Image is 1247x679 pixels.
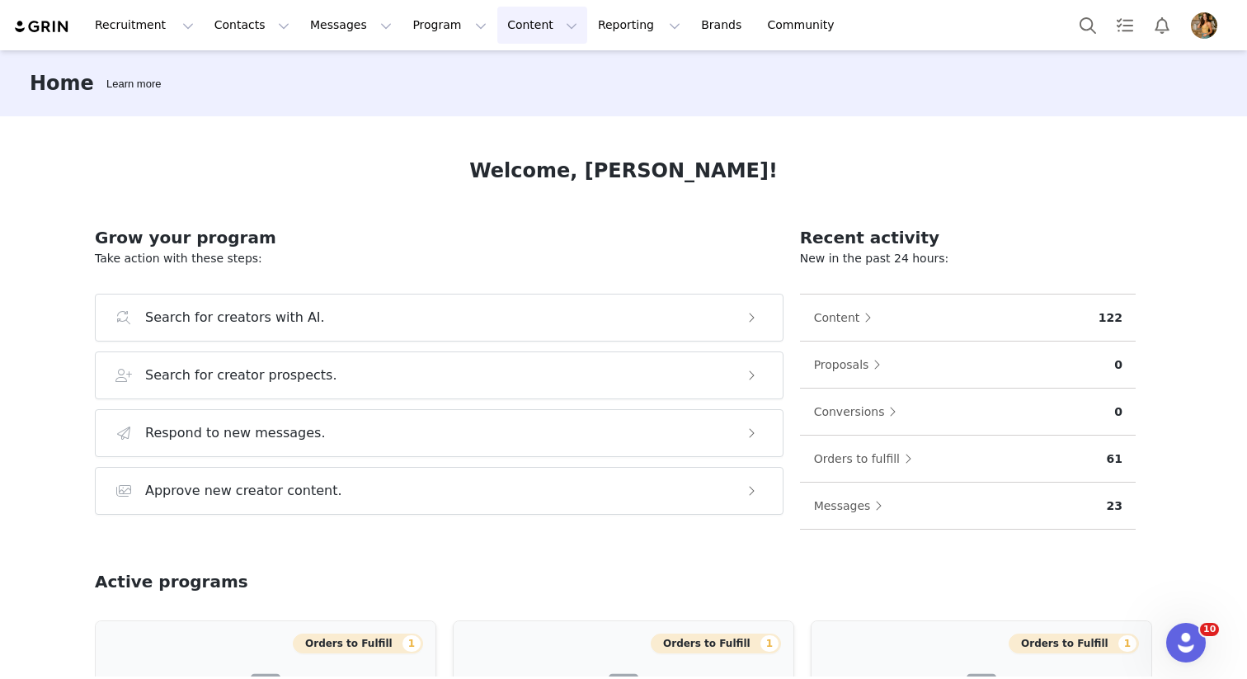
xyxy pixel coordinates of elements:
[813,351,890,378] button: Proposals
[95,250,783,267] p: Take action with these steps:
[103,76,164,92] div: Tooltip anchor
[1114,356,1122,374] p: 0
[1107,7,1143,44] a: Tasks
[85,7,204,44] button: Recruitment
[469,156,778,186] h1: Welcome, [PERSON_NAME]!
[1166,623,1206,662] iframe: Intercom live chat
[95,225,783,250] h2: Grow your program
[1191,12,1217,39] img: 3567ae68-f6e0-45ff-9119-00f011840782.jpg
[95,409,783,457] button: Respond to new messages.
[145,423,326,443] h3: Respond to new messages.
[95,351,783,399] button: Search for creator prospects.
[30,68,94,98] h3: Home
[800,250,1136,267] p: New in the past 24 hours:
[1114,403,1122,421] p: 0
[813,446,920,472] button: Orders to fulfill
[813,304,881,331] button: Content
[1070,7,1106,44] button: Search
[145,481,342,501] h3: Approve new creator content.
[691,7,756,44] a: Brands
[1200,623,1219,636] span: 10
[95,569,248,594] h2: Active programs
[497,7,587,44] button: Content
[95,294,783,342] button: Search for creators with AI.
[1107,497,1122,515] p: 23
[1144,7,1180,44] button: Notifications
[588,7,690,44] button: Reporting
[758,7,852,44] a: Community
[651,634,781,653] button: Orders to Fulfill1
[1181,12,1234,39] button: Profile
[13,19,71,35] img: grin logo
[402,7,496,44] button: Program
[205,7,299,44] button: Contacts
[813,493,892,519] button: Messages
[1107,450,1122,468] p: 61
[800,225,1136,250] h2: Recent activity
[300,7,402,44] button: Messages
[95,467,783,515] button: Approve new creator content.
[293,634,423,653] button: Orders to Fulfill1
[145,365,337,385] h3: Search for creator prospects.
[813,398,906,425] button: Conversions
[1009,634,1139,653] button: Orders to Fulfill1
[1099,309,1122,327] p: 122
[145,308,325,328] h3: Search for creators with AI.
